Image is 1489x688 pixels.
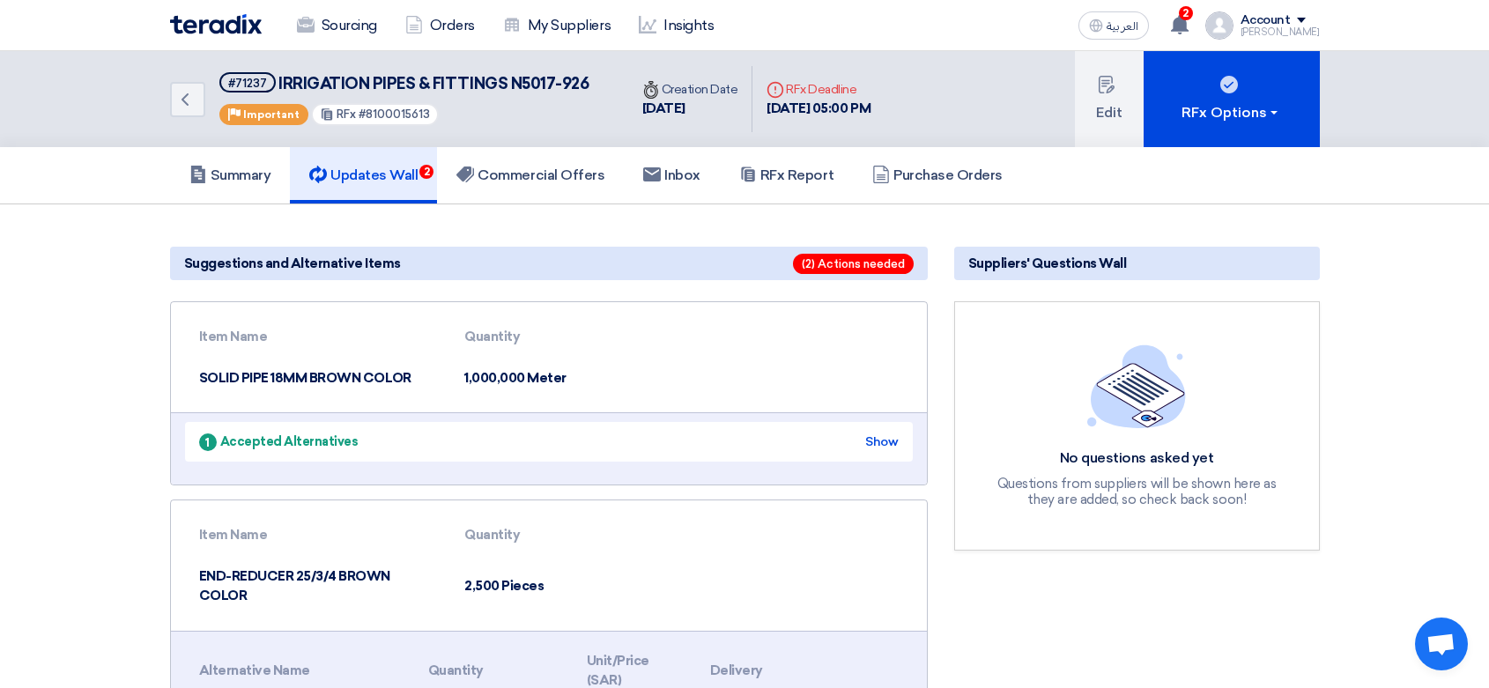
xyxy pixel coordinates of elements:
span: 2 [1179,6,1193,20]
h5: Inbox [643,166,700,184]
span: 1 [199,433,217,451]
a: Inbox [624,147,720,203]
h5: IRRIGATION PIPES & FITTINGS N5017-926 [219,72,589,94]
button: Edit [1075,51,1144,147]
h5: RFx Report [739,166,833,184]
span: #8100015613 [359,107,430,121]
div: #71237 [228,78,267,89]
a: Insights [625,6,728,45]
span: Important [243,108,300,121]
div: RFx Deadline [767,80,870,99]
th: Quantity [450,316,634,358]
button: العربية [1078,11,1149,40]
div: [DATE] 05:00 PM [767,99,870,119]
span: (2) Actions needed [793,254,914,274]
h5: Purchase Orders [872,166,1003,184]
a: Orders [391,6,489,45]
td: SOLID PIPE 18MM BROWN COLOR [185,358,451,399]
th: Quantity [450,514,634,556]
img: empty_state_list.svg [1087,344,1186,427]
a: Purchase Orders [853,147,1022,203]
span: Suppliers' Questions Wall [968,254,1127,273]
a: Commercial Offers [437,147,624,203]
td: 1,000,000 Meter [450,358,634,399]
div: Questions from suppliers will be shown here as they are added, so check back soon! [987,476,1286,507]
td: 2,500 Pieces [450,556,634,617]
div: Account [1241,13,1291,28]
span: Suggestions and Alternative Items [184,254,401,273]
div: No questions asked yet [987,449,1286,468]
a: Summary [170,147,291,203]
div: [DATE] [642,99,738,119]
div: RFx Options [1182,102,1281,123]
img: Teradix logo [170,14,262,34]
h5: Summary [189,166,271,184]
a: Updates Wall2 [290,147,437,203]
th: Item Name [185,316,451,358]
div: Accepted Alternatives [199,433,359,451]
td: END-REDUCER 25/3/4 BROWN COLOR [185,556,451,617]
a: Sourcing [283,6,391,45]
a: RFx Report [720,147,853,203]
span: IRRIGATION PIPES & FITTINGS N5017-926 [278,74,589,93]
th: Item Name [185,514,451,556]
a: Open chat [1415,618,1468,670]
h5: Updates Wall [309,166,418,184]
span: العربية [1107,20,1138,33]
h5: Commercial Offers [456,166,604,184]
span: 2 [419,165,433,179]
a: My Suppliers [489,6,625,45]
img: profile_test.png [1205,11,1233,40]
div: Show [865,433,898,451]
div: [PERSON_NAME] [1241,27,1320,37]
button: RFx Options [1144,51,1320,147]
span: RFx [337,107,356,121]
div: Creation Date [642,80,738,99]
